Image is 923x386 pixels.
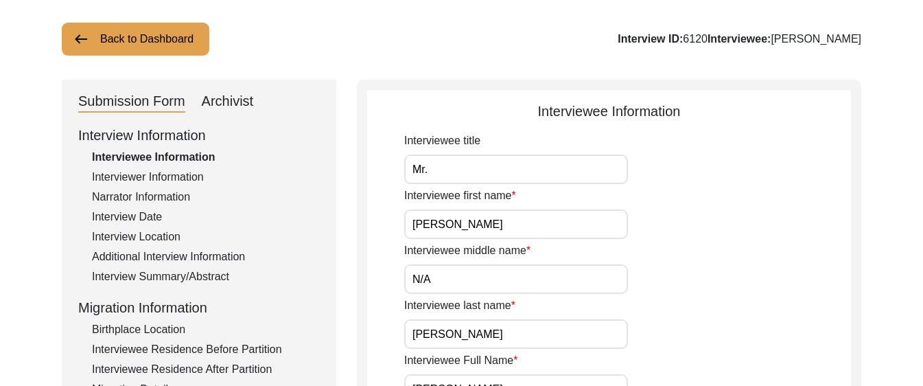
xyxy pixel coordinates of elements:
label: Interviewee middle name [404,242,530,259]
b: Interview ID: [618,33,683,45]
div: Birthplace Location [92,321,320,338]
div: Additional Interview Information [92,249,320,265]
b: Interviewee: [708,33,771,45]
div: Interviewee Information [92,149,320,166]
div: Interview Information [78,125,320,146]
div: Interviewer Information [92,169,320,185]
div: 6120 [PERSON_NAME] [618,31,861,47]
div: Archivist [202,91,254,113]
label: Interviewee Full Name [404,352,517,369]
div: Interviewee Residence After Partition [92,361,320,378]
label: Interviewee last name [404,297,515,314]
label: Interviewee first name [404,188,516,204]
div: Narrator Information [92,189,320,205]
div: Interview Location [92,229,320,245]
div: Interview Date [92,209,320,225]
div: Submission Form [78,91,185,113]
button: Back to Dashboard [62,23,209,56]
div: Migration Information [78,297,320,318]
label: Interviewee title [404,133,480,149]
div: Interviewee Information [367,101,851,122]
img: arrow-left.png [73,31,89,47]
div: Interviewee Residence Before Partition [92,341,320,358]
div: Interview Summary/Abstract [92,269,320,285]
